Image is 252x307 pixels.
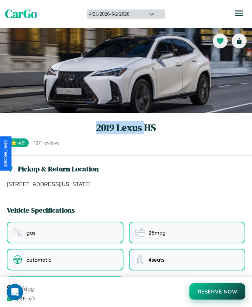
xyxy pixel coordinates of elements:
[148,229,166,236] span: 25 mpg
[7,138,29,147] span: ⭐ 4.9
[14,295,36,302] span: 4 / 21 - 5 / 2
[135,228,144,237] img: fuel efficiency
[26,229,35,236] span: gas
[7,180,245,189] p: [STREET_ADDRESS][US_STATE]
[7,282,20,293] span: $ 50
[13,228,22,237] img: fuel type
[7,121,245,134] h1: 2019 Lexus HS
[3,140,8,167] div: Give Feedback
[89,11,141,17] div: 4 / 21 / 2026 - 5 / 2 / 2026
[7,205,75,215] h3: Vehicle Specifications
[189,283,246,300] button: Reserve Now
[21,285,34,292] span: /day
[26,257,51,263] span: automatic
[135,255,144,264] img: seating
[148,257,164,263] span: 4 seats
[5,6,37,22] span: CarGo
[18,164,99,174] h3: Pickup & Return Location
[7,284,23,300] div: Open Intercom Messenger
[31,140,60,146] span: · 127 reviews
